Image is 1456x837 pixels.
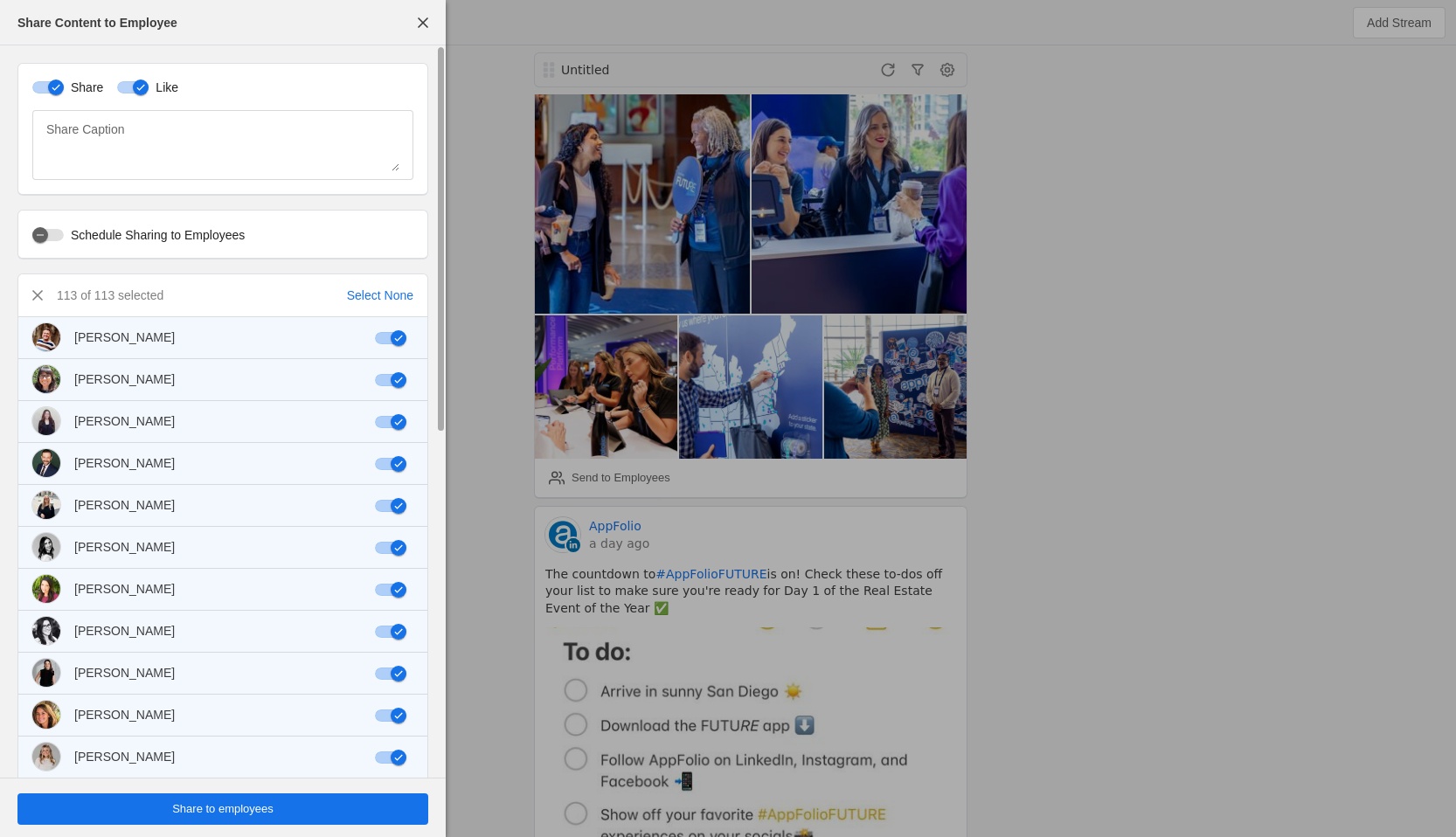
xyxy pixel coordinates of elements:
[32,701,60,729] img: cache
[74,706,175,723] div: [PERSON_NAME]
[149,79,178,96] label: Like
[32,407,60,435] img: cache
[74,370,175,388] div: [PERSON_NAME]
[74,538,175,556] div: [PERSON_NAME]
[32,659,60,687] img: cache
[74,496,175,514] div: [PERSON_NAME]
[74,412,175,430] div: [PERSON_NAME]
[74,454,175,472] div: [PERSON_NAME]
[74,748,175,765] div: [PERSON_NAME]
[32,365,60,393] img: cache
[32,491,60,519] img: cache
[74,622,175,640] div: [PERSON_NAME]
[32,533,60,561] img: cache
[64,79,103,96] label: Share
[74,329,175,346] div: [PERSON_NAME]
[32,617,60,645] img: cache
[64,226,245,244] label: Schedule Sharing to Employees
[32,323,60,351] img: cache
[32,449,60,477] img: cache
[347,287,413,304] div: Select None
[57,287,163,304] div: 113 of 113 selected
[46,119,125,140] mat-label: Share Caption
[32,743,60,771] img: cache
[74,664,175,681] div: [PERSON_NAME]
[172,800,274,818] span: Share to employees
[17,14,177,31] div: Share Content to Employee
[32,575,60,603] img: cache
[17,793,428,825] button: Share to employees
[74,580,175,598] div: [PERSON_NAME]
